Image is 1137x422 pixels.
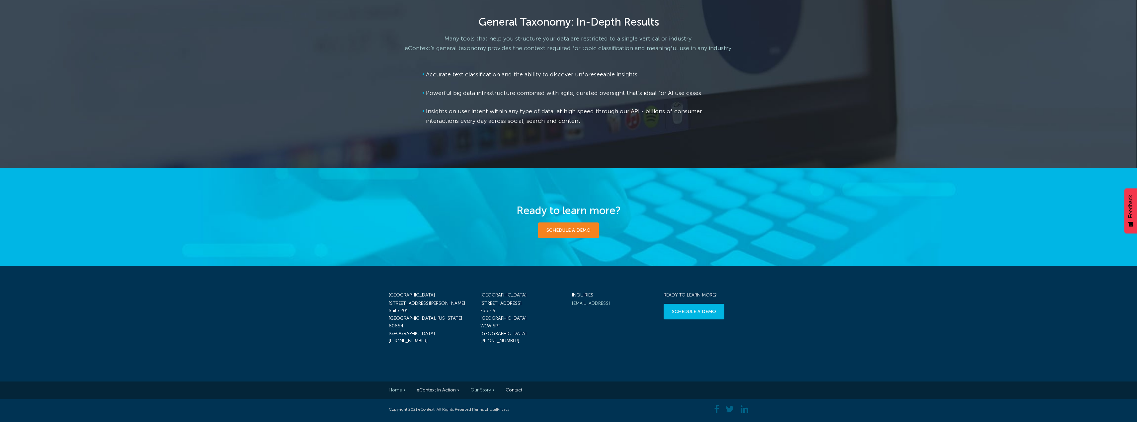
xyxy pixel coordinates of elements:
h4: [GEOGRAPHIC_DATA] [389,293,473,298]
a: Home [389,387,405,393]
p: [STREET_ADDRESS][PERSON_NAME] Suite 201 [GEOGRAPHIC_DATA], [US_STATE] 60654 [GEOGRAPHIC_DATA] [PH... [389,300,473,345]
a: schedule a demo [664,304,724,319]
li: Accurate text classification and the ability to discover unforeseeable insights [423,70,714,79]
li: Powerful big data infrastructure combined with agile, curated oversight that's ideal for AI use c... [423,88,714,98]
div: Copyright 2021 eContext. All Rights Reserved | | [389,406,564,413]
h4: Ready to learn more? [664,293,748,298]
a: Twitter [726,404,734,415]
a: Schedule a demo [538,222,599,238]
p: [STREET_ADDRESS] Floor 5 [GEOGRAPHIC_DATA] W1W 5PF [GEOGRAPHIC_DATA] [PHONE_NUMBER] [480,300,565,345]
h4: Ready to learn more? [389,204,748,217]
h4: INQUIRIES [572,293,657,298]
a: Privacy [497,407,510,412]
a: eContext In Action [417,387,459,393]
h4: [GEOGRAPHIC_DATA] [480,293,565,298]
a: Contact [506,387,522,393]
li: Insights on user intent within any type of data, at high speed through our API - billions of cons... [423,107,714,126]
button: Feedback - Show survey [1124,188,1137,233]
h3: General Taxonomy: In-Depth Results [389,16,748,28]
span: Feedback [1128,195,1134,218]
p: Many tools that help you structure your data are restricted to a single vertical or industry. eCo... [389,34,748,53]
a: Linkedin [741,404,748,415]
a: Our Story [470,387,494,393]
a: Terms of Use [473,407,496,412]
a: Facebook [714,404,719,415]
a: [EMAIL_ADDRESS] [572,300,610,306]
